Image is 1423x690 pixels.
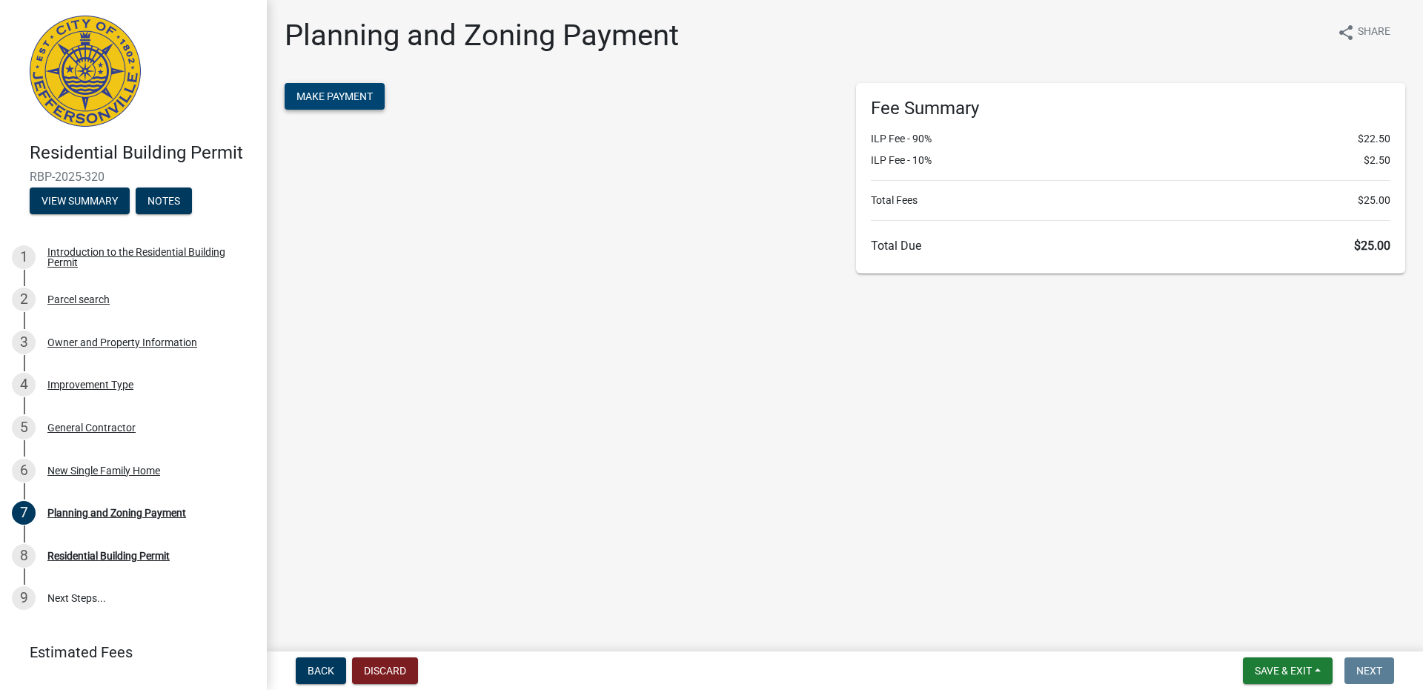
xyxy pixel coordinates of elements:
div: 5 [12,416,36,439]
span: $2.50 [1364,153,1390,168]
button: Next [1344,657,1394,684]
span: $22.50 [1358,131,1390,147]
button: Back [296,657,346,684]
li: ILP Fee - 90% [871,131,1390,147]
span: $25.00 [1354,239,1390,253]
li: ILP Fee - 10% [871,153,1390,168]
div: 4 [12,373,36,397]
span: Back [308,665,334,677]
h6: Fee Summary [871,98,1390,119]
h1: Planning and Zoning Payment [285,18,679,53]
button: View Summary [30,188,130,214]
div: Residential Building Permit [47,551,170,561]
span: Next [1356,665,1382,677]
div: General Contractor [47,422,136,433]
li: Total Fees [871,193,1390,208]
div: 1 [12,245,36,269]
button: Discard [352,657,418,684]
span: Save & Exit [1255,665,1312,677]
div: 9 [12,586,36,610]
div: Improvement Type [47,379,133,390]
span: RBP-2025-320 [30,170,237,184]
div: 3 [12,331,36,354]
button: shareShare [1325,18,1402,47]
h4: Residential Building Permit [30,142,255,164]
div: 7 [12,501,36,525]
img: City of Jeffersonville, Indiana [30,16,141,127]
div: Parcel search [47,294,110,305]
a: Estimated Fees [12,637,243,667]
div: Introduction to the Residential Building Permit [47,247,243,268]
button: Save & Exit [1243,657,1333,684]
div: New Single Family Home [47,465,160,476]
span: Make Payment [296,90,373,102]
h6: Total Due [871,239,1390,253]
span: Share [1358,24,1390,42]
div: Planning and Zoning Payment [47,508,186,518]
wm-modal-confirm: Summary [30,196,130,208]
div: Owner and Property Information [47,337,197,348]
div: 8 [12,544,36,568]
div: 2 [12,288,36,311]
wm-modal-confirm: Notes [136,196,192,208]
i: share [1337,24,1355,42]
button: Notes [136,188,192,214]
button: Make Payment [285,83,385,110]
span: $25.00 [1358,193,1390,208]
div: 6 [12,459,36,482]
